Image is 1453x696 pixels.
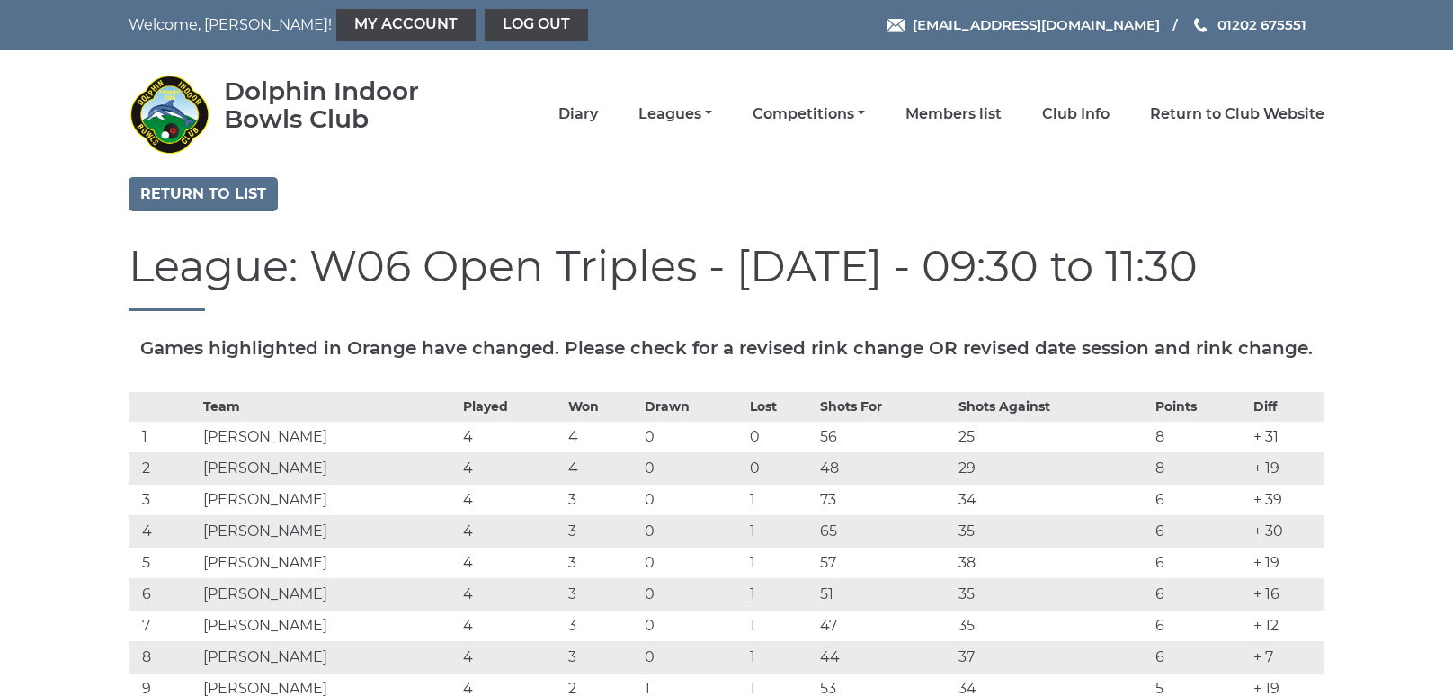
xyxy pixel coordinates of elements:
h1: League: W06 Open Triples - [DATE] - 09:30 to 11:30 [129,243,1324,311]
td: 2 [129,452,199,484]
td: 5 [129,547,199,578]
td: 0 [745,452,816,484]
td: 29 [954,452,1150,484]
a: Log out [485,9,588,41]
th: Diff [1249,392,1324,421]
td: 6 [1151,641,1249,673]
td: 1 [745,547,816,578]
td: 1 [745,484,816,515]
a: Members list [905,104,1002,124]
td: + 12 [1249,610,1324,641]
td: 0 [640,421,745,452]
td: 35 [954,578,1150,610]
img: Email [887,19,905,32]
th: Drawn [640,392,745,421]
td: [PERSON_NAME] [199,484,459,515]
td: 0 [640,610,745,641]
td: + 30 [1249,515,1324,547]
a: Diary [558,104,598,124]
td: 4 [459,547,564,578]
td: 3 [564,610,641,641]
td: 38 [954,547,1150,578]
td: 0 [640,578,745,610]
td: 34 [954,484,1150,515]
a: Competitions [753,104,865,124]
td: 1 [745,515,816,547]
td: [PERSON_NAME] [199,452,459,484]
td: 51 [816,578,954,610]
span: 01202 675551 [1217,16,1306,33]
a: Return to list [129,177,278,211]
img: Dolphin Indoor Bowls Club [129,74,209,155]
a: Phone us 01202 675551 [1191,14,1306,35]
a: My Account [336,9,476,41]
td: 0 [640,484,745,515]
td: 1 [745,578,816,610]
td: 47 [816,610,954,641]
td: 8 [1151,452,1249,484]
span: [EMAIL_ADDRESS][DOMAIN_NAME] [913,16,1160,33]
td: 6 [1151,610,1249,641]
td: 4 [459,421,564,452]
td: 3 [564,641,641,673]
td: 7 [129,610,199,641]
td: + 16 [1249,578,1324,610]
td: 35 [954,610,1150,641]
td: 0 [640,515,745,547]
a: Leagues [638,104,712,124]
td: [PERSON_NAME] [199,421,459,452]
td: 3 [564,547,641,578]
td: 65 [816,515,954,547]
td: 4 [129,515,199,547]
td: 37 [954,641,1150,673]
td: [PERSON_NAME] [199,578,459,610]
td: + 39 [1249,484,1324,515]
td: 57 [816,547,954,578]
td: 6 [1151,547,1249,578]
th: Won [564,392,641,421]
td: 4 [564,452,641,484]
td: 25 [954,421,1150,452]
td: + 7 [1249,641,1324,673]
td: 1 [745,610,816,641]
td: 3 [564,484,641,515]
td: + 31 [1249,421,1324,452]
th: Lost [745,392,816,421]
td: 4 [459,641,564,673]
td: 6 [1151,484,1249,515]
td: + 19 [1249,547,1324,578]
td: 6 [1151,578,1249,610]
td: 4 [564,421,641,452]
td: 4 [459,515,564,547]
td: 0 [745,421,816,452]
td: 6 [1151,515,1249,547]
img: Phone us [1194,18,1207,32]
a: Club Info [1042,104,1110,124]
td: 1 [129,421,199,452]
td: 3 [564,578,641,610]
td: 44 [816,641,954,673]
td: 35 [954,515,1150,547]
h5: Games highlighted in Orange have changed. Please check for a revised rink change OR revised date ... [129,338,1324,358]
td: 4 [459,452,564,484]
td: 3 [129,484,199,515]
td: 48 [816,452,954,484]
td: 1 [745,641,816,673]
td: [PERSON_NAME] [199,515,459,547]
td: 0 [640,547,745,578]
td: 4 [459,610,564,641]
td: 0 [640,452,745,484]
th: Shots For [816,392,954,421]
nav: Welcome, [PERSON_NAME]! [129,9,611,41]
th: Points [1151,392,1249,421]
td: + 19 [1249,452,1324,484]
td: 56 [816,421,954,452]
td: 0 [640,641,745,673]
a: Email [EMAIL_ADDRESS][DOMAIN_NAME] [887,14,1160,35]
td: [PERSON_NAME] [199,547,459,578]
div: Dolphin Indoor Bowls Club [224,77,471,133]
th: Shots Against [954,392,1150,421]
td: [PERSON_NAME] [199,610,459,641]
td: 3 [564,515,641,547]
td: 4 [459,578,564,610]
